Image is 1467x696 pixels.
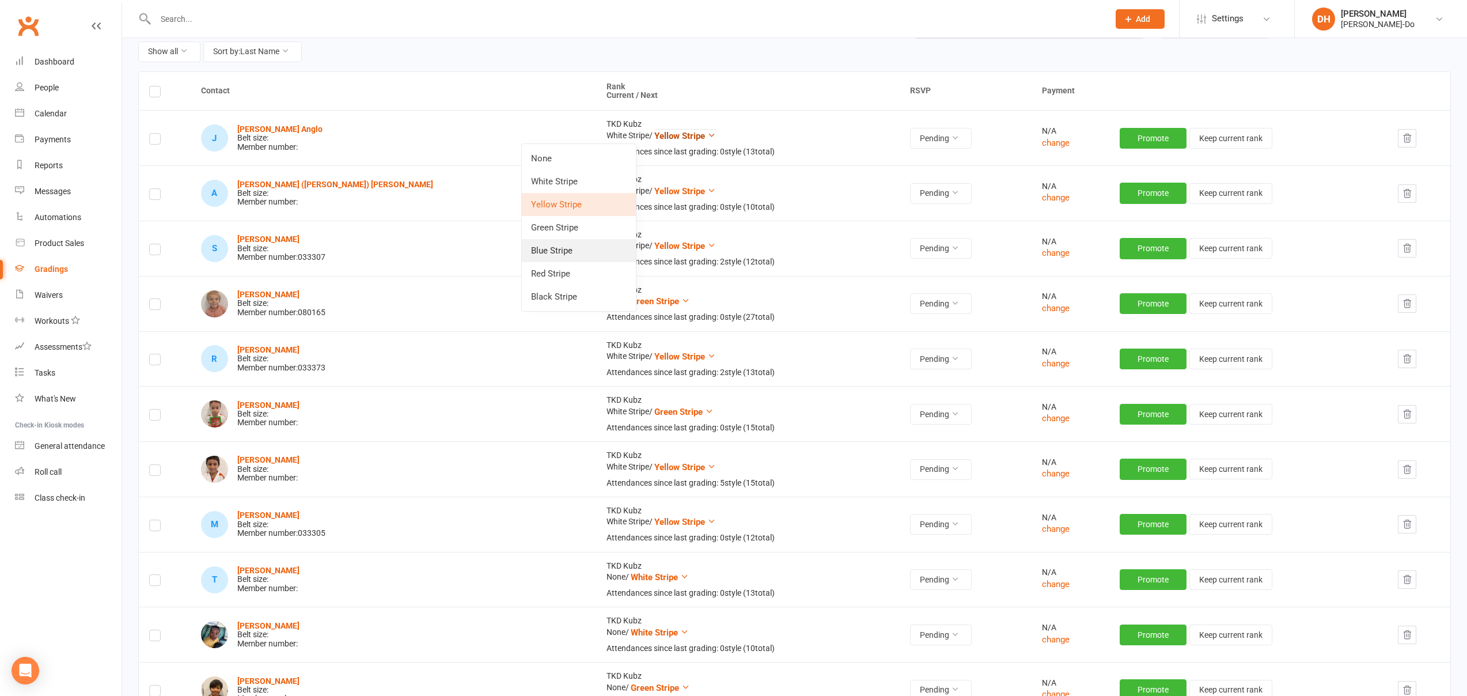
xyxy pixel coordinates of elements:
[237,345,300,354] strong: [PERSON_NAME]
[237,124,323,134] a: [PERSON_NAME] Anglo
[522,193,636,216] a: Yellow Stripe
[606,203,889,211] div: Attendances since last grading: 0 style ( 10 total)
[237,234,300,244] a: [PERSON_NAME]
[237,456,300,482] div: Belt size: Member number:
[606,313,889,321] div: Attendances since last grading: 0 style ( 27 total)
[606,644,889,653] div: Attendances since last grading: 0 style ( 10 total)
[201,124,228,152] div: Jamila Anglo
[654,517,705,527] span: Yellow Stripe
[1042,679,1099,687] div: N/A
[1341,19,1415,29] div: [PERSON_NAME]-Do
[237,346,325,372] div: Belt size: Member number: 033373
[1042,513,1099,522] div: N/A
[35,135,71,144] div: Payments
[138,41,200,62] button: Show all
[35,290,63,300] div: Waivers
[910,404,972,425] button: Pending
[910,349,972,369] button: Pending
[1042,292,1099,301] div: N/A
[1120,459,1187,479] button: Promote
[35,83,59,92] div: People
[1042,301,1070,315] button: change
[596,165,899,221] td: TKD Kubz White Stripe /
[237,400,300,410] strong: [PERSON_NAME]
[910,459,972,480] button: Pending
[152,11,1101,27] input: Search...
[15,459,122,485] a: Roll call
[237,401,300,428] div: Belt size: Member number:
[237,290,325,317] div: Belt size: Member number: 080165
[654,351,705,362] span: Yellow Stripe
[15,282,122,308] a: Waivers
[35,239,84,248] div: Product Sales
[15,360,122,386] a: Tasks
[522,239,636,262] a: Blue Stripe
[596,72,899,111] th: Rank Current / Next
[596,607,899,662] td: TKD Kubz None /
[15,485,122,511] a: Class kiosk mode
[237,125,323,152] div: Belt size: Member number:
[1042,458,1099,467] div: N/A
[606,258,889,266] div: Attendances since last grading: 2 style ( 12 total)
[1032,72,1450,111] th: Payment
[631,627,678,638] span: White Stripe
[631,294,690,308] button: Green Stripe
[15,49,122,75] a: Dashboard
[654,131,705,141] span: Yellow Stripe
[596,331,899,387] td: TKD Kubz White Stripe /
[631,570,689,584] button: White Stripe
[203,41,302,62] button: Sort by:Last Name
[1116,9,1165,29] button: Add
[596,221,899,276] td: TKD Kubz White Stripe /
[1042,191,1070,205] button: change
[1312,7,1335,31] div: DH
[237,510,300,520] strong: [PERSON_NAME]
[1042,347,1099,356] div: N/A
[654,462,705,472] span: Yellow Stripe
[15,205,122,230] a: Automations
[35,368,55,377] div: Tasks
[1042,577,1070,591] button: change
[1189,128,1272,149] button: Keep current rank
[910,514,972,535] button: Pending
[1042,246,1070,260] button: change
[15,433,122,459] a: General attendance kiosk mode
[1341,9,1415,19] div: [PERSON_NAME]
[1212,6,1244,32] span: Settings
[606,368,889,377] div: Attendances since last grading: 2 style ( 13 total)
[1042,522,1070,536] button: change
[237,676,300,686] a: [PERSON_NAME]
[201,345,228,372] div: Rishaan Kanaparthy
[201,566,228,593] div: Tom Loughborough
[1042,182,1099,191] div: N/A
[15,75,122,101] a: People
[1042,357,1070,370] button: change
[1042,403,1099,411] div: N/A
[201,511,228,538] div: Matthew Li
[1189,569,1272,590] button: Keep current rank
[606,589,889,597] div: Attendances since last grading: 0 style ( 13 total)
[606,534,889,542] div: Attendances since last grading: 0 style ( 12 total)
[15,127,122,153] a: Payments
[35,109,67,118] div: Calendar
[631,572,678,582] span: White Stripe
[15,386,122,412] a: What's New
[237,235,325,262] div: Belt size: Member number: 033307
[1189,238,1272,259] button: Keep current rank
[631,683,679,693] span: Green Stripe
[237,290,300,299] strong: [PERSON_NAME]
[35,467,62,476] div: Roll call
[237,566,300,575] strong: [PERSON_NAME]
[606,147,889,156] div: Attendances since last grading: 0 style ( 13 total)
[1120,238,1187,259] button: Promote
[1189,514,1272,535] button: Keep current rank
[1042,467,1070,481] button: change
[1042,568,1099,577] div: N/A
[910,625,972,645] button: Pending
[35,394,76,403] div: What's New
[15,101,122,127] a: Calendar
[35,441,105,451] div: General attendance
[606,479,889,487] div: Attendances since last grading: 5 style ( 15 total)
[35,57,74,66] div: Dashboard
